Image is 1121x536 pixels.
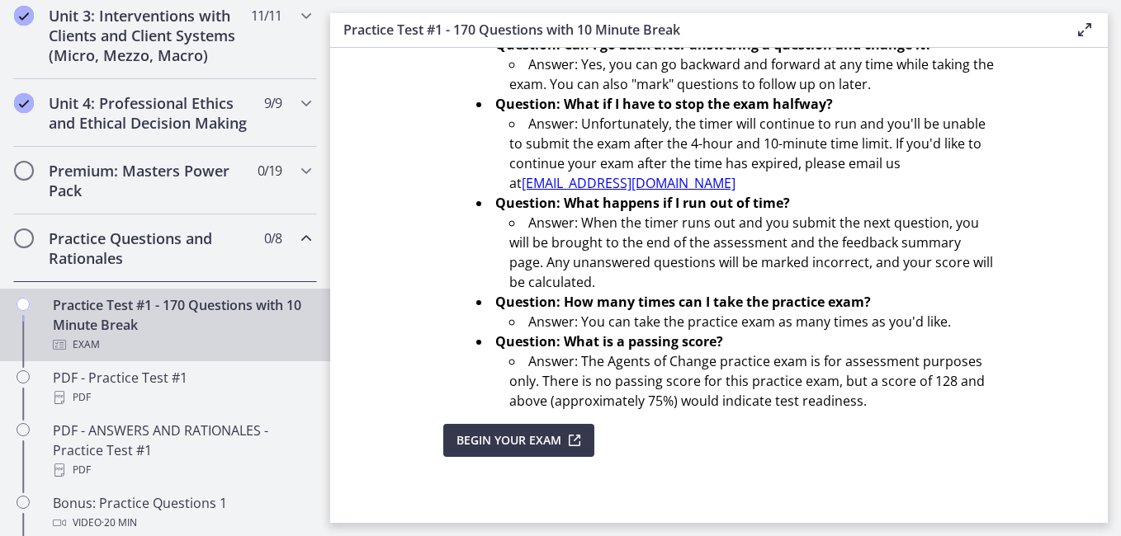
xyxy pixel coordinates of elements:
div: PDF - ANSWERS AND RATIONALES - Practice Test #1 [53,421,310,480]
button: Begin Your Exam [443,424,594,457]
li: Answer: You can take the practice exam as many times as you'd like. [509,312,995,331]
div: Exam [53,335,310,355]
div: Practice Test #1 - 170 Questions with 10 Minute Break [53,295,310,355]
h2: Unit 4: Professional Ethics and Ethical Decision Making [49,93,250,133]
h3: Practice Test #1 - 170 Questions with 10 Minute Break [343,20,1048,40]
h2: Premium: Masters Power Pack [49,161,250,200]
strong: Question: What if I have to stop the exam halfway? [495,95,833,113]
div: Video [53,513,310,533]
span: · 20 min [102,513,137,533]
a: [EMAIL_ADDRESS][DOMAIN_NAME] [522,174,736,192]
strong: Question: How many times can I take the practice exam? [495,293,871,311]
h2: Practice Questions and Rationales [49,228,250,268]
div: Bonus: Practice Questions 1 [53,493,310,533]
i: Completed [14,93,34,113]
li: Answer: The Agents of Change practice exam is for assessment purposes only. There is no passing s... [509,351,995,411]
span: 11 / 11 [251,6,281,26]
h2: Unit 3: Interventions with Clients and Client Systems (Micro, Mezzo, Macro) [49,6,250,65]
span: 9 / 9 [264,93,281,113]
strong: Question: What happens if I run out of time? [495,194,790,212]
div: PDF [53,460,310,480]
div: PDF [53,388,310,407]
div: PDF - Practice Test #1 [53,368,310,407]
li: Answer: When the timer runs out and you submit the next question, you will be brought to the end ... [509,213,995,292]
strong: Question: What is a passing score? [495,332,723,350]
span: 0 / 19 [258,161,281,181]
span: 0 / 8 [264,228,281,248]
li: Answer: Unfortunately, the timer will continue to run and you'll be unable to submit the exam aft... [509,114,995,193]
i: Completed [14,6,34,26]
li: Answer: Yes, you can go backward and forward at any time while taking the exam. You can also "mar... [509,54,995,94]
span: Begin Your Exam [456,430,561,450]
